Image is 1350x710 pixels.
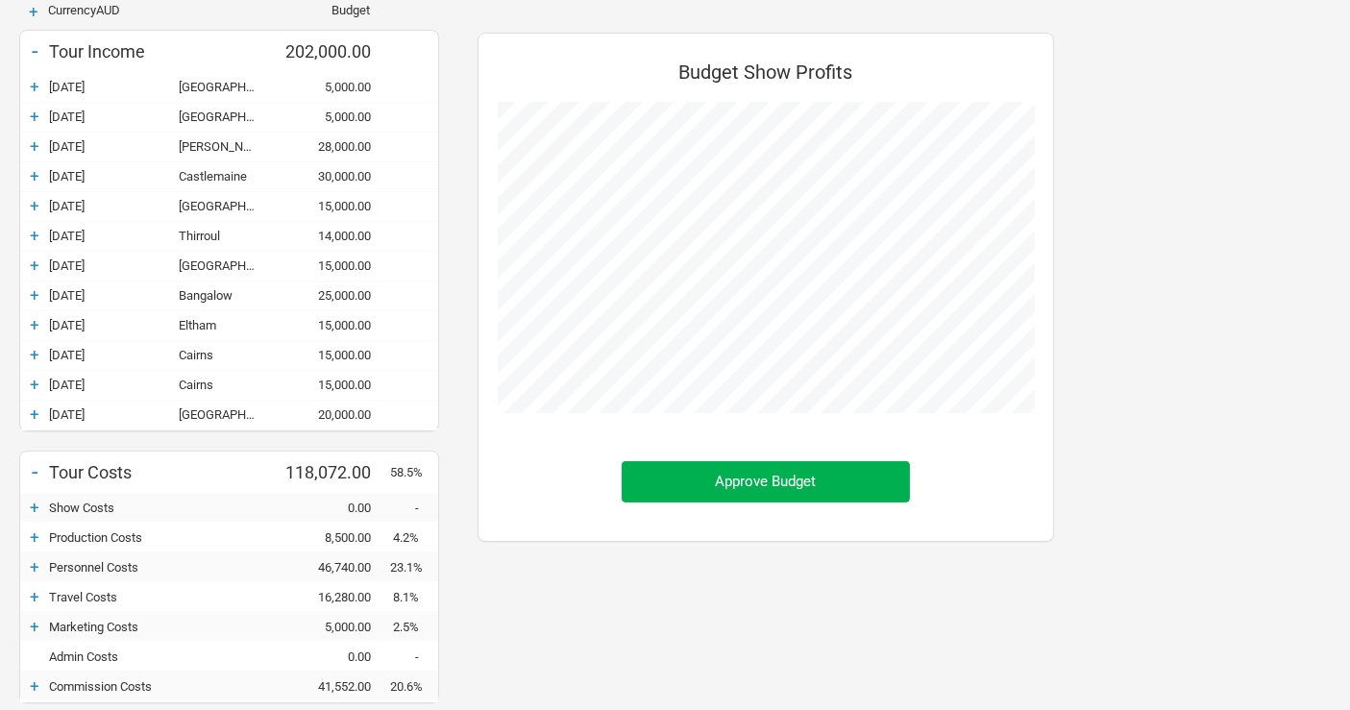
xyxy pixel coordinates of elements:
[49,501,275,515] div: Show Costs
[20,458,49,485] div: -
[275,80,390,94] div: 5,000.00
[275,462,390,482] div: 118,072.00
[179,199,275,213] div: Canberra
[49,348,179,362] div: 28-Oct-25
[275,288,390,303] div: 25,000.00
[622,461,910,502] button: Approve Budget
[20,285,49,305] div: +
[20,345,49,364] div: +
[179,139,275,154] div: Charlton
[390,465,438,479] div: 58.5%
[716,473,817,490] span: Approve Budget
[49,407,179,422] div: 31-Oct-25
[275,407,390,422] div: 20,000.00
[20,527,49,547] div: +
[275,378,390,392] div: 15,000.00
[20,375,49,394] div: +
[49,620,275,634] div: Marketing Costs
[49,378,179,392] div: 29-Oct-25
[20,107,49,126] div: +
[49,229,179,243] div: 23-Oct-25
[275,229,390,243] div: 14,000.00
[179,169,275,184] div: Castlemaine
[275,649,390,664] div: 0.00
[390,590,438,604] div: 8.1%
[274,4,370,16] div: Budget
[20,315,49,334] div: +
[20,557,49,576] div: +
[275,530,390,545] div: 8,500.00
[49,80,179,94] div: 15-Oct-25
[179,378,275,392] div: Cairns
[49,258,179,273] div: 24-Oct-25
[20,404,49,424] div: +
[20,166,49,185] div: +
[275,110,390,124] div: 5,000.00
[49,288,179,303] div: 25-Oct-25
[49,318,179,332] div: 26-Oct-25
[20,617,49,636] div: +
[390,560,438,575] div: 23.1%
[49,462,275,482] div: Tour Costs
[49,139,179,154] div: 18-Oct-25
[179,407,275,422] div: Hobart
[275,258,390,273] div: 15,000.00
[179,80,275,94] div: Melbourne
[275,41,390,61] div: 202,000.00
[49,679,275,694] div: Commission Costs
[390,649,438,664] div: -
[390,530,438,545] div: 4.2%
[20,587,49,606] div: +
[20,136,49,156] div: +
[179,110,275,124] div: Melbourne
[20,256,49,275] div: +
[390,679,438,694] div: 20.6%
[49,560,275,575] div: Personnel Costs
[390,501,438,515] div: -
[49,41,275,61] div: Tour Income
[49,169,179,184] div: 19-Oct-25
[49,649,275,664] div: Admin Costs
[49,530,275,545] div: Production Costs
[275,139,390,154] div: 28,000.00
[48,3,120,17] span: Currency AUD
[275,620,390,634] div: 5,000.00
[20,226,49,245] div: +
[49,199,179,213] div: 21-Oct-25
[275,318,390,332] div: 15,000.00
[179,258,275,273] div: Sunshine Coast
[275,348,390,362] div: 15,000.00
[19,4,48,20] div: +
[275,590,390,604] div: 16,280.00
[20,37,49,64] div: -
[20,676,49,696] div: +
[179,318,275,332] div: Eltham
[275,679,390,694] div: 41,552.00
[49,590,275,604] div: Travel Costs
[179,348,275,362] div: Cairns
[179,288,275,303] div: Bangalow
[275,199,390,213] div: 15,000.00
[179,229,275,243] div: Thirroul
[275,169,390,184] div: 30,000.00
[275,501,390,515] div: 0.00
[20,77,49,96] div: +
[390,620,438,634] div: 2.5%
[20,498,49,517] div: +
[498,53,1034,102] div: Budget Show Profits
[49,110,179,124] div: 16-Oct-25
[20,196,49,215] div: +
[275,560,390,575] div: 46,740.00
